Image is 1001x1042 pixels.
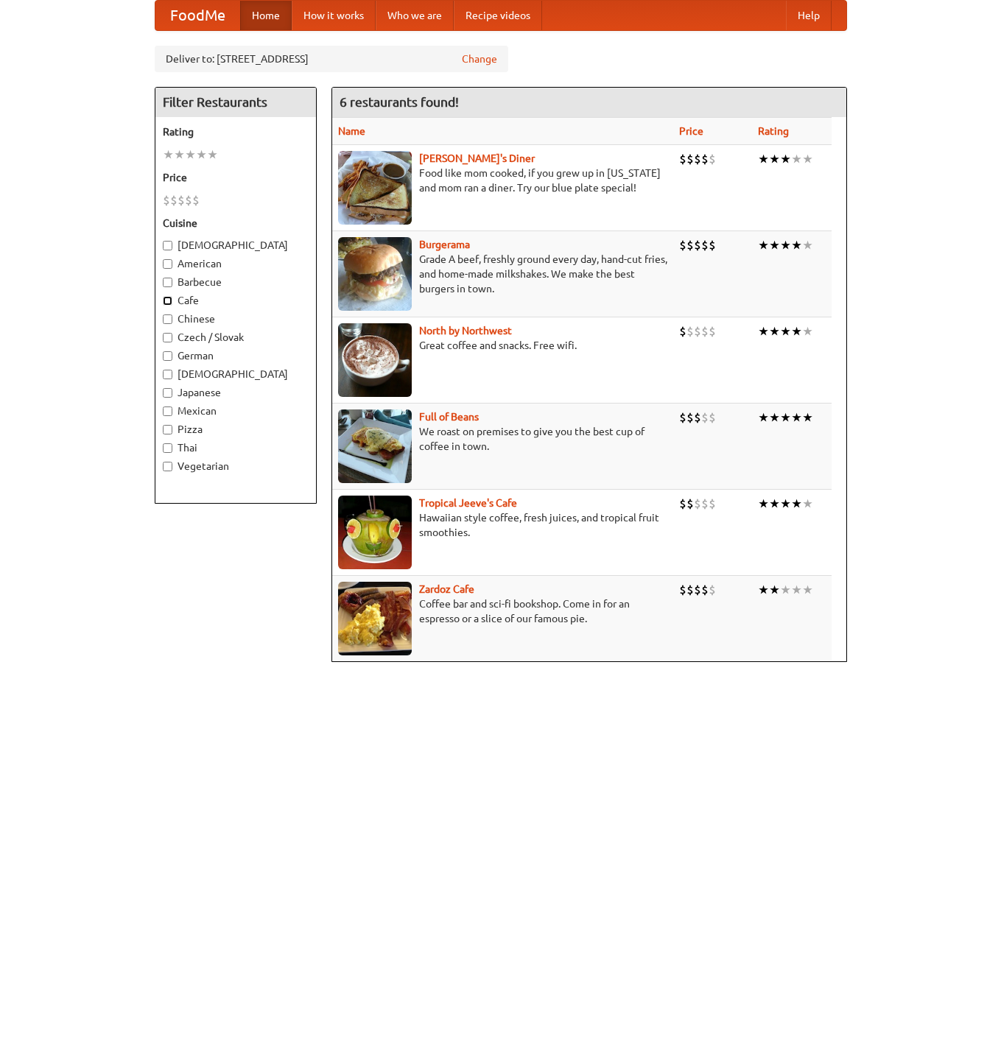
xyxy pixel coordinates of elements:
[207,147,218,163] li: ★
[338,151,412,225] img: sallys.jpg
[185,192,192,208] li: $
[701,496,709,512] li: $
[791,582,802,598] li: ★
[338,424,667,454] p: We roast on premises to give you the best cup of coffee in town.
[701,151,709,167] li: $
[769,237,780,253] li: ★
[163,293,309,308] label: Cafe
[419,583,474,595] a: Zardoz Cafe
[163,296,172,306] input: Cafe
[163,333,172,342] input: Czech / Slovak
[163,124,309,139] h5: Rating
[155,1,240,30] a: FoodMe
[163,425,172,434] input: Pizza
[163,348,309,363] label: German
[780,323,791,339] li: ★
[419,239,470,250] a: Burgerama
[163,278,172,287] input: Barbecue
[163,440,309,455] label: Thai
[709,409,716,426] li: $
[709,323,716,339] li: $
[338,596,667,626] p: Coffee bar and sci-fi bookshop. Come in for an espresso or a slice of our famous pie.
[686,237,694,253] li: $
[791,151,802,167] li: ★
[170,192,178,208] li: $
[694,323,701,339] li: $
[454,1,542,30] a: Recipe videos
[769,151,780,167] li: ★
[419,411,479,423] a: Full of Beans
[802,582,813,598] li: ★
[155,46,508,72] div: Deliver to: [STREET_ADDRESS]
[709,582,716,598] li: $
[196,147,207,163] li: ★
[340,95,459,109] ng-pluralize: 6 restaurants found!
[163,367,309,381] label: [DEMOGRAPHIC_DATA]
[791,237,802,253] li: ★
[780,582,791,598] li: ★
[686,409,694,426] li: $
[780,409,791,426] li: ★
[163,216,309,230] h5: Cuisine
[701,582,709,598] li: $
[769,409,780,426] li: ★
[163,256,309,271] label: American
[163,192,170,208] li: $
[292,1,376,30] a: How it works
[163,311,309,326] label: Chinese
[786,1,832,30] a: Help
[338,166,667,195] p: Food like mom cooked, if you grew up in [US_STATE] and mom ran a diner. Try our blue plate special!
[163,370,172,379] input: [DEMOGRAPHIC_DATA]
[701,323,709,339] li: $
[686,582,694,598] li: $
[174,147,185,163] li: ★
[709,151,716,167] li: $
[758,237,769,253] li: ★
[462,52,497,66] a: Change
[791,496,802,512] li: ★
[419,325,512,337] a: North by Northwest
[694,237,701,253] li: $
[679,151,686,167] li: $
[338,496,412,569] img: jeeves.jpg
[694,409,701,426] li: $
[701,409,709,426] li: $
[769,323,780,339] li: ★
[791,323,802,339] li: ★
[758,151,769,167] li: ★
[163,385,309,400] label: Japanese
[163,275,309,289] label: Barbecue
[240,1,292,30] a: Home
[163,406,172,416] input: Mexican
[163,422,309,437] label: Pizza
[338,338,667,353] p: Great coffee and snacks. Free wifi.
[686,151,694,167] li: $
[758,409,769,426] li: ★
[679,409,686,426] li: $
[163,147,174,163] li: ★
[163,241,172,250] input: [DEMOGRAPHIC_DATA]
[791,409,802,426] li: ★
[780,237,791,253] li: ★
[419,152,535,164] a: [PERSON_NAME]'s Diner
[769,496,780,512] li: ★
[802,409,813,426] li: ★
[163,259,172,269] input: American
[802,151,813,167] li: ★
[163,404,309,418] label: Mexican
[338,237,412,311] img: burgerama.jpg
[709,237,716,253] li: $
[679,323,686,339] li: $
[376,1,454,30] a: Who we are
[686,323,694,339] li: $
[163,459,309,474] label: Vegetarian
[701,237,709,253] li: $
[163,170,309,185] h5: Price
[758,496,769,512] li: ★
[163,238,309,253] label: [DEMOGRAPHIC_DATA]
[758,582,769,598] li: ★
[780,151,791,167] li: ★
